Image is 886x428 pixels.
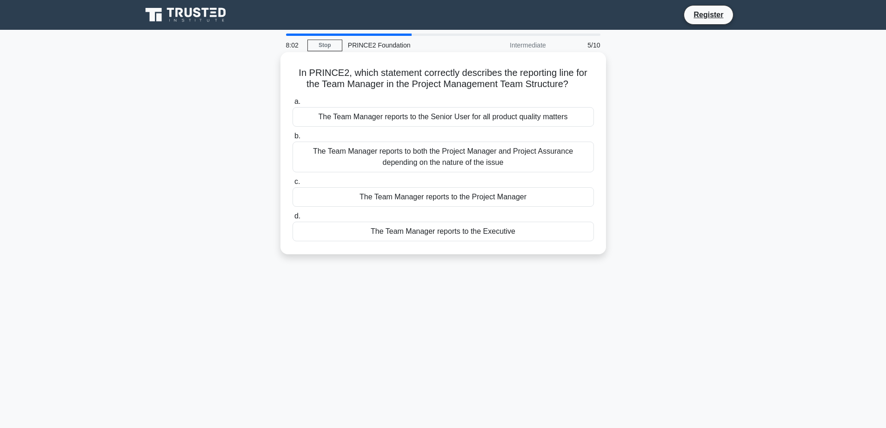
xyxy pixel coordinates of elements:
[552,36,606,54] div: 5/10
[307,40,342,51] a: Stop
[280,36,307,54] div: 8:02
[294,212,300,220] span: d.
[293,222,594,241] div: The Team Manager reports to the Executive
[293,107,594,127] div: The Team Manager reports to the Senior User for all product quality matters
[342,36,470,54] div: PRINCE2 Foundation
[294,177,300,185] span: c.
[688,9,729,20] a: Register
[294,97,300,105] span: a.
[293,142,594,172] div: The Team Manager reports to both the Project Manager and Project Assurance depending on the natur...
[294,132,300,140] span: b.
[293,187,594,207] div: The Team Manager reports to the Project Manager
[470,36,552,54] div: Intermediate
[292,67,595,90] h5: In PRINCE2, which statement correctly describes the reporting line for the Team Manager in the Pr...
